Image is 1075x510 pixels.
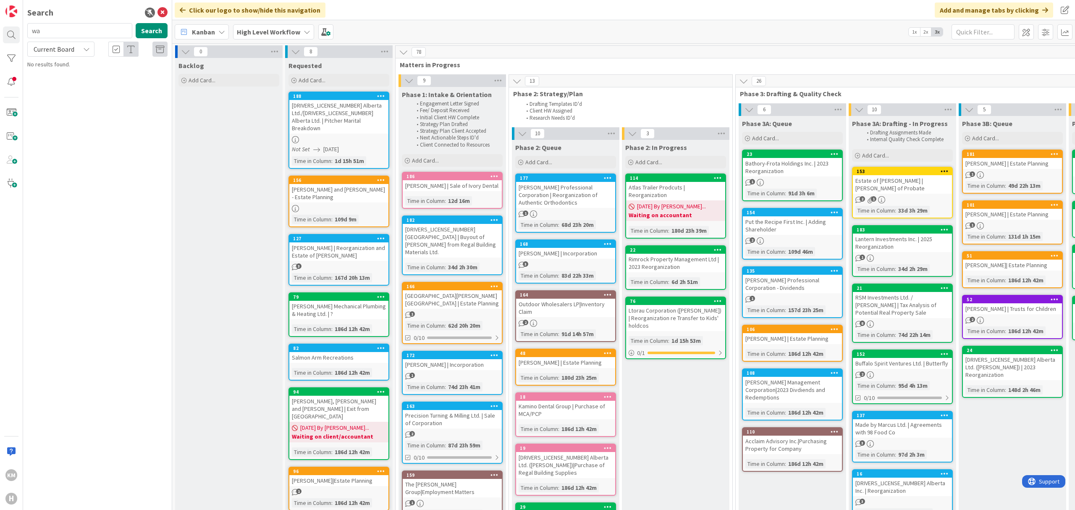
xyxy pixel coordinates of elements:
a: 22Rimrock Property Management Ltd | 2023 ReorganizationTime in Column:6d 2h 51m [625,245,726,290]
div: 24 [963,347,1062,354]
span: : [331,368,333,377]
img: Visit kanbanzone.com [5,5,17,17]
div: 76 [630,298,725,304]
div: 163Precision Turning & Milling Ltd. | Sale of Corporation [403,402,502,429]
div: 23 [747,151,842,157]
div: Time in Column [292,156,331,166]
span: 3 [523,261,528,267]
div: [PERSON_NAME] | Sale of Ivory Dental [403,180,502,191]
b: Waiting on accountant [629,211,723,219]
div: 108 [747,370,842,376]
span: Add Card... [862,152,889,159]
span: 1 [970,171,975,177]
div: 51[PERSON_NAME]| Estate Planning [963,252,1062,271]
div: 181 [963,150,1062,158]
div: 52 [967,297,1062,302]
div: Time in Column [405,196,445,205]
div: [PERSON_NAME] | Estate Planning [516,357,615,368]
span: : [895,206,896,215]
span: 2 [523,320,528,325]
div: [DRIVERS_LICENSE_NUMBER] Alberta Ltd./[DRIVERS_LICENSE_NUMBER] Alberta Ltd. | Pitcher Marital Bre... [289,100,388,134]
div: 137Made by Marcus Ltd. | Agreements with 98 Food Co [853,412,952,438]
div: 74d 23h 41m [446,382,482,392]
a: 182[DRIVERS_LICENSE_NUMBER] [GEOGRAPHIC_DATA] | Buyout of [PERSON_NAME] from Regal Building Mater... [402,216,503,275]
div: 180d 23h 39m [669,226,709,235]
div: Time in Column [855,330,895,339]
div: 21RSM Investments Ltd. / [PERSON_NAME] | Tax Analysis of Potential Real Property Sale [853,284,952,318]
div: 114 [630,175,725,181]
a: 156[PERSON_NAME] and [PERSON_NAME] - Estate PlanningTime in Column:109d 9m [288,176,389,227]
div: 188[DRIVERS_LICENSE_NUMBER] Alberta Ltd./[DRIVERS_LICENSE_NUMBER] Alberta Ltd. | Pitcher Marital ... [289,92,388,134]
span: Current Board [34,45,74,53]
div: [PERSON_NAME], [PERSON_NAME] and [PERSON_NAME] | Exit from [GEOGRAPHIC_DATA] [289,396,388,422]
div: 153Estate of [PERSON_NAME] | [PERSON_NAME] of Probate [853,168,952,194]
div: Time in Column [745,305,785,315]
div: 94 [293,389,388,395]
div: Time in Column [292,215,331,224]
div: 21 [853,284,952,292]
span: 1 [871,196,876,202]
div: 6d 2h 51m [669,277,700,287]
div: Buffalo Spirit Ventures Ltd. | Butterfly [853,358,952,369]
span: Add Card... [299,76,325,84]
div: 48 [516,350,615,357]
div: 48[PERSON_NAME] | Estate Planning [516,350,615,368]
a: 188[DRIVERS_LICENSE_NUMBER] Alberta Ltd./[DRIVERS_LICENSE_NUMBER] Alberta Ltd. | Pitcher Marital ... [288,92,389,169]
span: : [1005,181,1006,190]
div: 0/1 [626,348,725,358]
a: 24[DRIVERS_LICENSE_NUMBER] Alberta Ltd. ([PERSON_NAME]) | 2023 ReorganizationTime in Column:148d ... [962,346,1063,398]
div: Time in Column [405,321,445,330]
div: 101[PERSON_NAME] | Estate Planning [963,201,1062,220]
div: 177 [520,175,615,181]
div: [GEOGRAPHIC_DATA][PERSON_NAME][GEOGRAPHIC_DATA] | Estate Planning [403,290,502,309]
div: 182 [403,216,502,224]
div: 166 [406,284,502,289]
span: Add Card... [412,157,439,164]
span: : [785,408,786,417]
div: 83d 22h 33m [559,271,596,280]
span: 1 [750,296,755,301]
span: : [668,336,669,345]
span: : [331,324,333,334]
div: Put the Recipe First Inc. | Adding Shareholder [743,216,842,235]
input: Search for title... [27,23,132,38]
div: Time in Column [519,329,558,339]
a: 79[PERSON_NAME] Mechanical Plumbing & Heating Ltd. | ?Time in Column:186d 12h 42m [288,292,389,337]
div: 74d 22h 14m [896,330,933,339]
a: 127[PERSON_NAME] | Reorganization and Estate of [PERSON_NAME]Time in Column:167d 20h 13m [288,234,389,286]
a: 101[PERSON_NAME] | Estate PlanningTime in Column:131d 1h 15m [962,200,1063,244]
div: Time in Column [745,189,785,198]
div: 186 [403,173,502,180]
div: 166[GEOGRAPHIC_DATA][PERSON_NAME][GEOGRAPHIC_DATA] | Estate Planning [403,283,502,309]
span: : [785,305,786,315]
span: 0 / 1 [637,349,645,358]
div: 156[PERSON_NAME] and [PERSON_NAME] - Estate Planning [289,176,388,202]
div: 135[PERSON_NAME] Professional Corporation - Dividends [743,267,842,293]
span: : [1005,326,1006,336]
div: 49d 22h 13m [1006,181,1043,190]
div: 135 [743,267,842,275]
a: 154Put the Recipe First Inc. | Adding ShareholderTime in Column:109d 46m [742,208,843,260]
div: 127 [293,236,388,242]
div: [PERSON_NAME]| Estate Planning [963,260,1062,271]
div: Time in Column [855,206,895,215]
div: 172[PERSON_NAME] | Incorporation [403,352,502,370]
div: Ltorau Corporation ([PERSON_NAME]) | Reorganization re Transfer to Kids' holdcos [626,305,725,331]
div: 153 [857,168,952,174]
div: Time in Column [745,408,785,417]
div: 23Bathory-Frota Holdings Inc. | 2023 Reorganization [743,150,842,176]
div: Outdoor Wholesalers LP|Inventory Claim [516,299,615,317]
span: 1 [523,210,528,216]
div: 76Ltorau Corporation ([PERSON_NAME]) | Reorganization re Transfer to Kids' holdcos [626,297,725,331]
div: [PERSON_NAME] | Incorporation [403,359,502,370]
span: : [785,189,786,198]
div: 51 [967,253,1062,259]
div: Time in Column [965,385,1005,394]
div: 168 [516,240,615,248]
div: 106[PERSON_NAME] | Estate Planning [743,326,842,344]
span: : [558,373,559,382]
div: 135 [747,268,842,274]
div: 79 [289,293,388,301]
div: 172 [403,352,502,359]
div: 51 [963,252,1062,260]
